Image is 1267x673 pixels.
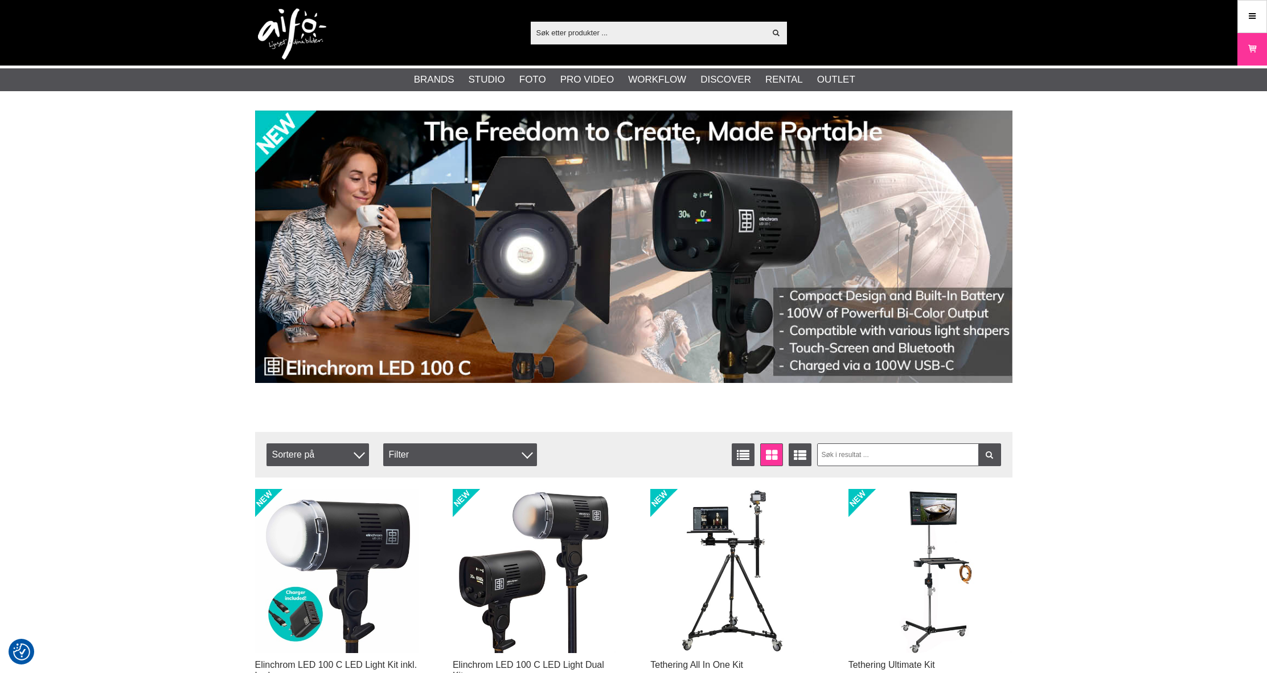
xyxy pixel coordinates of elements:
span: Sortere på [266,443,369,466]
img: Tethering Ultimate Kit [848,489,1012,653]
img: Tethering All In One Kit [650,489,814,653]
a: Studio [469,72,505,87]
a: Brands [414,72,454,87]
img: Elinchrom LED 100 C LED Light Dual Kit [453,489,617,653]
a: Vindusvisning [760,443,783,466]
a: Outlet [817,72,855,87]
img: Elinchrom LED 100 C LED Light Kit inkl. Lader [255,489,419,653]
a: Tethering All In One Kit [650,660,743,670]
a: Vis liste [732,443,755,466]
div: Filter [383,443,537,466]
img: Revisit consent button [13,643,30,660]
a: Filter [978,443,1001,466]
a: Foto [519,72,546,87]
img: logo.png [258,9,326,60]
button: Samtykkepreferanser [13,642,30,662]
a: Utvidet liste [789,443,811,466]
img: Ad:002 banner-elin-led100c11390x.jpg [255,111,1012,383]
a: Workflow [628,72,686,87]
input: Søk etter produkter ... [531,24,766,41]
a: Discover [700,72,751,87]
a: Pro Video [560,72,614,87]
a: Tethering Ultimate Kit [848,660,935,670]
a: Rental [765,72,803,87]
input: Søk i resultat ... [817,443,1001,466]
